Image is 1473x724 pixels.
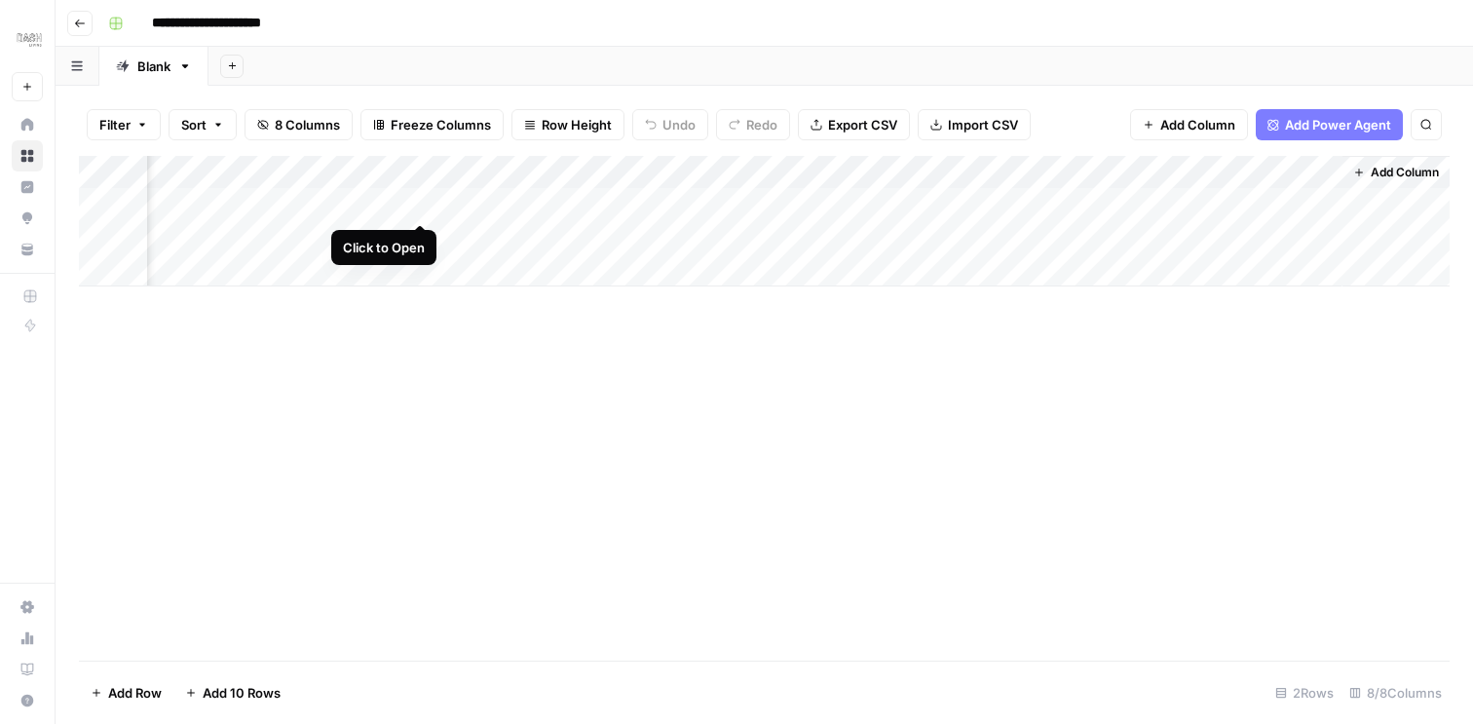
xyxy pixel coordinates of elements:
[1285,115,1391,134] span: Add Power Agent
[79,677,173,708] button: Add Row
[1130,109,1248,140] button: Add Column
[632,109,708,140] button: Undo
[12,623,43,654] a: Usage
[137,57,170,76] div: Blank
[87,109,161,140] button: Filter
[1267,677,1341,708] div: 2 Rows
[203,683,281,703] span: Add 10 Rows
[275,115,340,134] span: 8 Columns
[12,591,43,623] a: Settings
[1345,160,1447,185] button: Add Column
[181,115,207,134] span: Sort
[746,115,777,134] span: Redo
[169,109,237,140] button: Sort
[716,109,790,140] button: Redo
[99,47,208,86] a: Blank
[828,115,897,134] span: Export CSV
[948,115,1018,134] span: Import CSV
[12,685,43,716] button: Help + Support
[12,654,43,685] a: Learning Hub
[12,22,47,57] img: Dash Logo
[99,115,131,134] span: Filter
[245,109,353,140] button: 8 Columns
[798,109,910,140] button: Export CSV
[1160,115,1235,134] span: Add Column
[343,238,425,257] div: Click to Open
[12,171,43,203] a: Insights
[12,109,43,140] a: Home
[12,234,43,265] a: Your Data
[918,109,1031,140] button: Import CSV
[12,203,43,234] a: Opportunities
[1256,109,1403,140] button: Add Power Agent
[12,140,43,171] a: Browse
[360,109,504,140] button: Freeze Columns
[173,677,292,708] button: Add 10 Rows
[391,115,491,134] span: Freeze Columns
[108,683,162,703] span: Add Row
[1341,677,1450,708] div: 8/8 Columns
[542,115,612,134] span: Row Height
[662,115,696,134] span: Undo
[12,16,43,64] button: Workspace: Dash
[1371,164,1439,181] span: Add Column
[511,109,624,140] button: Row Height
